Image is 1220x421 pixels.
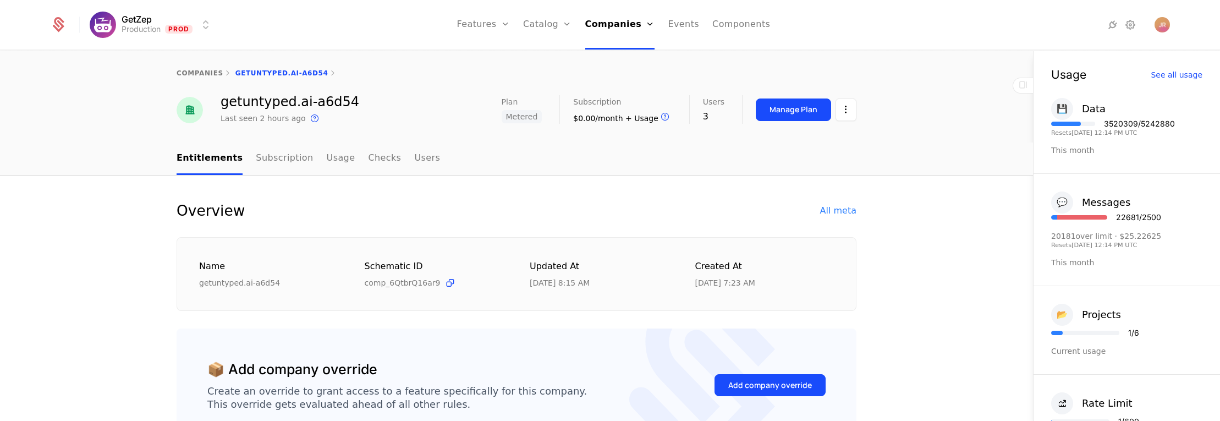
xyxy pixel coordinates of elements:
a: companies [177,69,223,77]
div: getuntyped.ai-a6d54 [199,277,338,288]
div: Rate Limit [1082,396,1133,411]
img: GetZep [90,12,116,38]
span: GetZep [122,15,152,24]
a: Entitlements [177,143,243,175]
div: Resets [DATE] 12:14 PM UTC [1051,130,1175,136]
div: Created at [695,260,834,274]
div: Production [122,24,161,35]
span: Subscription [573,98,621,106]
button: 📂Projects [1051,304,1121,326]
div: 9/28/25, 8:15 AM [530,277,590,288]
a: Usage [327,143,355,175]
img: getuntyped.ai-a6d54 [177,97,203,123]
div: This month [1051,257,1202,268]
div: See all usage [1151,71,1202,79]
a: Checks [368,143,401,175]
button: 💬Messages [1051,192,1130,214]
span: Metered [502,110,542,123]
button: Manage Plan [756,99,831,121]
div: All meta [820,204,856,217]
span: Prod [165,25,193,34]
div: This month [1051,145,1202,156]
button: Open user button [1155,17,1170,32]
div: 3520309 / 5242880 [1104,120,1175,128]
div: Projects [1082,307,1121,322]
button: 💾Data [1051,98,1106,120]
div: 1 / 6 [1128,329,1139,337]
span: comp_6QtbrQ16ar9 [365,277,441,288]
ul: Choose Sub Page [177,143,440,175]
div: Usage [1051,69,1086,80]
div: Name [199,260,338,274]
div: Updated at [530,260,669,274]
div: Resets [DATE] 12:14 PM UTC [1051,242,1161,248]
div: 💬 [1051,192,1073,214]
div: $0.00/month [573,110,672,124]
div: 20181 over limit · $25.22625 [1051,232,1161,240]
div: Data [1082,101,1106,117]
div: Overview [177,202,245,220]
div: 💾 [1051,98,1073,120]
div: Current usage [1051,346,1202,357]
div: 7/23/25, 7:23 AM [695,277,755,288]
button: Add company override [715,374,826,396]
div: 📦 Add company override [207,359,377,380]
button: Select action [836,99,856,121]
div: Add company override [728,380,812,391]
button: Select environment [93,13,213,37]
a: Users [414,143,440,175]
div: Last seen 2 hours ago [221,113,306,124]
div: Create an override to grant access to a feature specifically for this company. This override gets... [207,385,587,411]
div: Messages [1082,195,1130,210]
div: Manage Plan [770,104,817,115]
a: Integrations [1106,18,1119,31]
nav: Main [177,143,856,175]
img: Jack Ryan [1155,17,1170,32]
button: Rate Limit [1051,392,1133,414]
div: 22681 / 2500 [1116,214,1161,221]
span: Users [703,98,724,106]
span: Plan [502,98,518,106]
a: Subscription [256,143,313,175]
div: 3 [703,110,724,123]
div: getuntyped.ai-a6d54 [221,95,359,108]
div: 📂 [1051,304,1073,326]
div: Schematic ID [365,260,504,273]
span: + Usage [625,114,658,123]
a: Settings [1124,18,1137,31]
